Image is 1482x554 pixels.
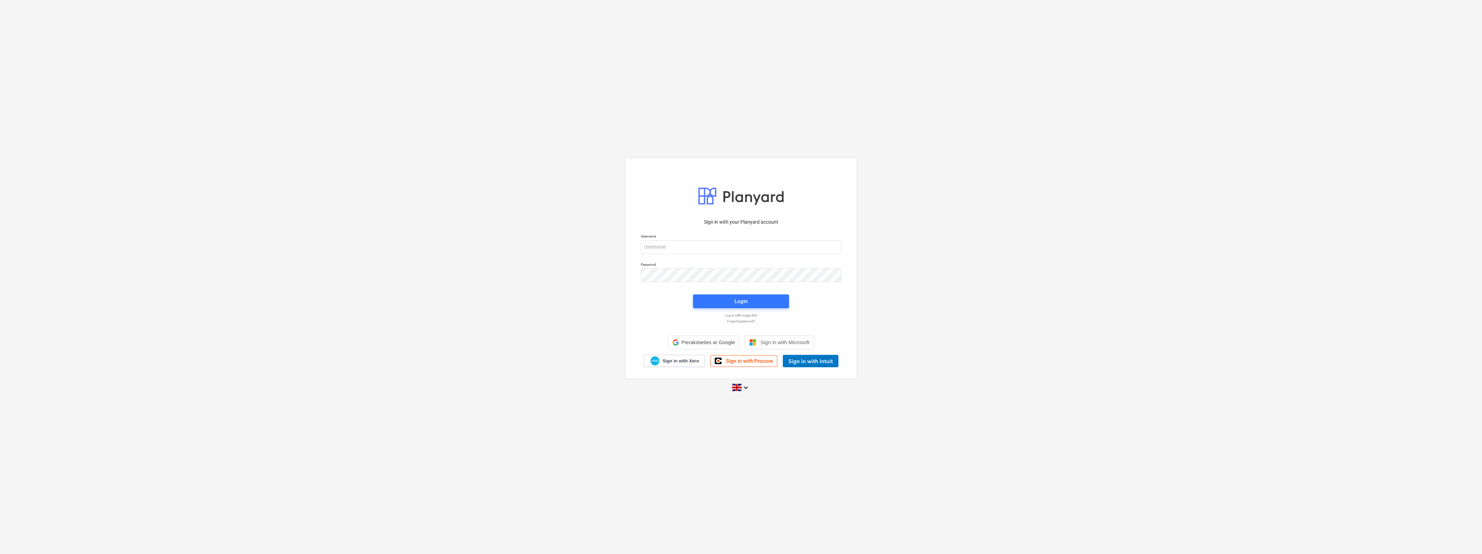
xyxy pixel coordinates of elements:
a: Sign in with Xero [644,355,705,367]
img: Microsoft logo [749,339,756,346]
span: Pierakstieties ar Google [682,340,735,345]
img: Xero logo [650,356,659,366]
input: Username [641,240,841,254]
a: Sign in with Procore [710,355,777,367]
p: Username [641,234,841,240]
span: Sign in with Xero [663,358,699,364]
i: keyboard_arrow_down [742,383,750,392]
p: Sign in with your Planyard account [641,218,841,226]
p: Password [641,262,841,268]
span: Sign in with Microsoft [760,339,809,345]
div: Pierakstieties ar Google [668,336,740,349]
a: Forgot password? [637,319,845,323]
div: Login [734,297,748,306]
button: Login [693,294,789,308]
a: Log in with magic link [637,313,845,318]
span: Sign in with Procore [726,358,773,364]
